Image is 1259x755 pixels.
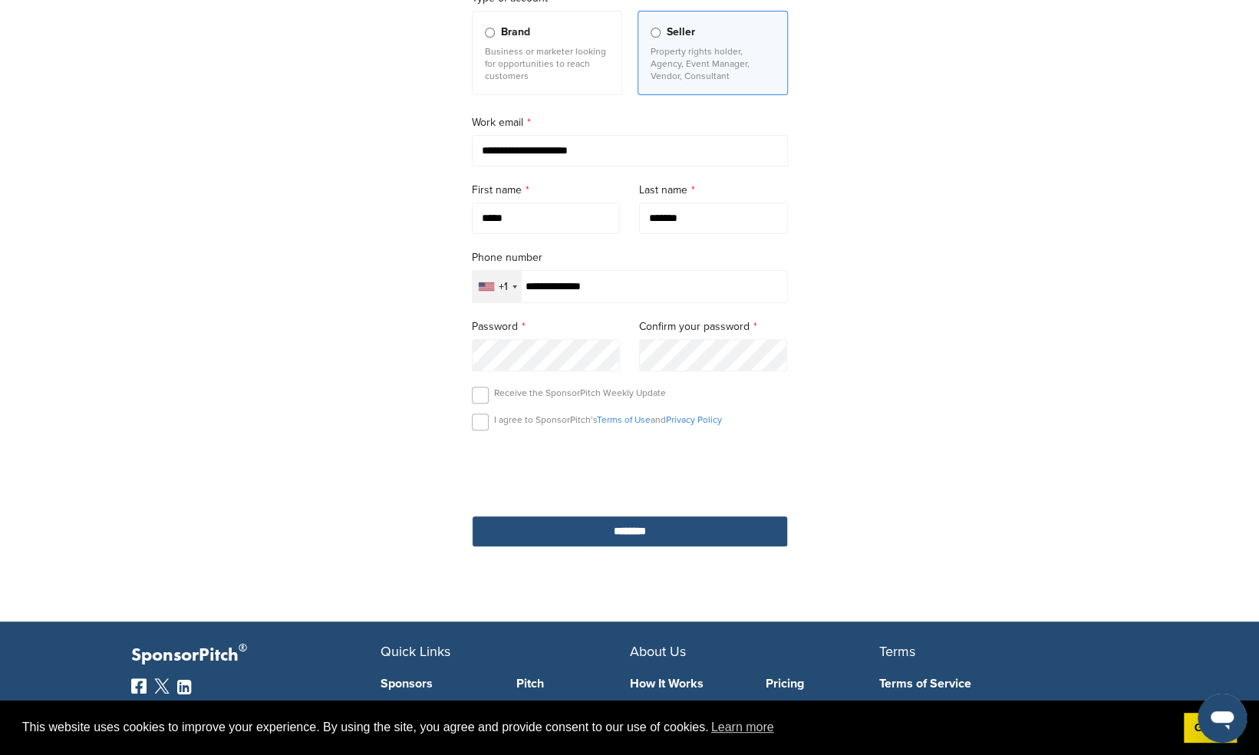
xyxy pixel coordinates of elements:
img: Twitter [154,678,170,694]
p: I agree to SponsorPitch’s and [494,414,722,426]
iframe: Button to launch messaging window [1198,694,1247,743]
a: Terms of Use [597,414,651,425]
span: Quick Links [381,643,450,660]
label: Work email [472,114,788,131]
span: ® [239,638,247,658]
input: Brand Business or marketer looking for opportunities to reach customers [485,28,495,38]
a: Pricing [766,678,879,690]
img: Facebook [131,678,147,694]
span: Terms [879,643,915,660]
iframe: reCAPTCHA [542,448,717,493]
label: Confirm your password [639,318,788,335]
span: This website uses cookies to improve your experience. By using the site, you agree and provide co... [22,716,1172,739]
input: Seller Property rights holder, Agency, Event Manager, Vendor, Consultant [651,28,661,38]
span: Seller [667,24,695,41]
label: Password [472,318,621,335]
a: Privacy Policy [666,414,722,425]
span: About Us [630,643,686,660]
label: First name [472,182,621,199]
a: Sponsors [381,678,494,690]
label: Phone number [472,249,788,266]
div: +1 [499,282,508,292]
p: Business or marketer looking for opportunities to reach customers [485,45,609,82]
a: Terms of Service [879,678,1106,690]
a: dismiss cookie message [1184,713,1237,743]
p: SponsorPitch [131,645,381,667]
a: learn more about cookies [709,716,776,739]
div: Selected country [473,271,522,302]
span: Brand [501,24,530,41]
p: Receive the SponsorPitch Weekly Update [494,387,666,399]
a: How It Works [630,678,743,690]
a: Pitch [516,678,630,690]
p: Property rights holder, Agency, Event Manager, Vendor, Consultant [651,45,775,82]
label: Last name [639,182,788,199]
